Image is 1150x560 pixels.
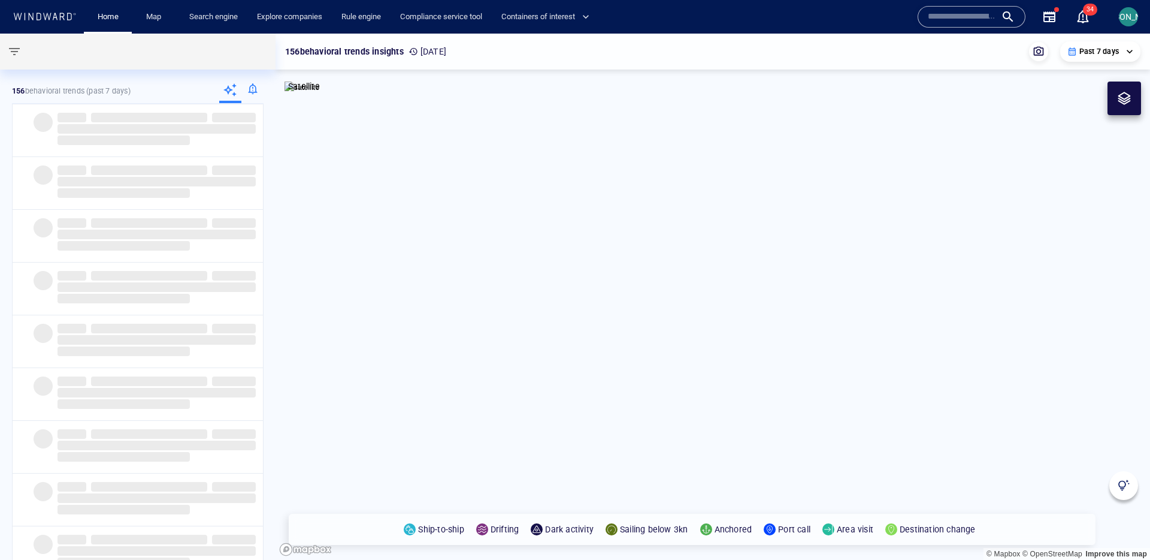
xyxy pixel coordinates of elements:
span: ‌ [57,452,190,462]
span: Containers of interest [501,10,589,24]
span: ‌ [57,113,86,122]
p: behavioral trends (Past 7 days) [12,86,131,97]
span: ‌ [57,388,256,398]
div: Past 7 days [1067,46,1133,57]
p: 156 behavioral trends insights [285,44,404,59]
button: Map [137,7,175,28]
p: Destination change [900,522,976,537]
span: ‌ [57,241,190,251]
p: Sailing below 3kn [620,522,688,537]
span: ‌ [57,218,86,228]
span: ‌ [91,429,207,439]
span: ‌ [34,429,53,448]
a: Mapbox [986,550,1020,558]
a: Compliance service tool [395,7,487,28]
p: Ship-to-ship [418,522,464,537]
span: ‌ [34,165,53,185]
p: Area visit [837,522,873,537]
span: ‌ [212,429,256,439]
button: [PERSON_NAME] [1116,5,1140,29]
button: 34 [1069,2,1097,31]
span: ‌ [57,482,86,492]
a: Explore companies [252,7,327,28]
p: [DATE] [408,44,446,59]
span: ‌ [57,335,256,345]
span: ‌ [57,505,190,514]
img: satellite [285,82,320,94]
span: ‌ [34,324,53,343]
span: ‌ [57,377,86,386]
span: ‌ [212,218,256,228]
span: ‌ [57,271,86,281]
span: ‌ [57,324,86,333]
span: ‌ [34,113,53,132]
span: ‌ [57,294,190,303]
button: Containers of interest [497,7,600,28]
span: ‌ [34,482,53,501]
span: ‌ [91,165,207,175]
p: Drifting [491,522,519,537]
span: ‌ [212,482,256,492]
span: ‌ [91,324,207,333]
a: Search engine [184,7,243,28]
span: ‌ [57,136,190,145]
span: ‌ [91,482,207,492]
span: ‌ [57,165,86,175]
span: ‌ [57,429,86,439]
span: ‌ [212,165,256,175]
a: OpenStreetMap [1022,550,1082,558]
span: ‌ [91,271,207,281]
span: ‌ [57,230,256,239]
span: ‌ [57,535,86,544]
span: ‌ [34,535,53,554]
span: ‌ [212,113,256,122]
p: Port call [778,522,810,537]
span: ‌ [57,399,190,409]
a: Map feedback [1085,550,1147,558]
strong: 156 [12,86,25,95]
span: ‌ [57,282,256,292]
span: ‌ [212,377,256,386]
span: ‌ [34,218,53,237]
span: ‌ [34,377,53,396]
p: Past 7 days [1079,46,1119,57]
a: Rule engine [337,7,386,28]
a: Map [141,7,170,28]
p: Anchored [715,522,752,537]
span: ‌ [212,324,256,333]
span: ‌ [57,546,256,556]
div: Notification center [1076,10,1090,24]
span: ‌ [57,441,256,450]
iframe: To enrich screen reader interactions, please activate Accessibility in Grammarly extension settings [1099,506,1141,551]
span: ‌ [57,493,256,503]
span: ‌ [57,124,256,134]
p: Satellite [288,79,320,94]
span: ‌ [91,113,207,122]
span: ‌ [212,535,256,544]
span: ‌ [57,177,256,186]
canvas: Map [276,34,1150,560]
button: Home [89,7,127,28]
a: Mapbox logo [279,543,332,556]
span: ‌ [57,347,190,356]
span: ‌ [91,535,207,544]
p: Dark activity [545,522,594,537]
a: Home [93,7,123,28]
span: ‌ [57,188,190,198]
span: ‌ [212,271,256,281]
span: ‌ [34,271,53,290]
span: ‌ [91,377,207,386]
span: ‌ [91,218,207,228]
span: 34 [1083,4,1097,16]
